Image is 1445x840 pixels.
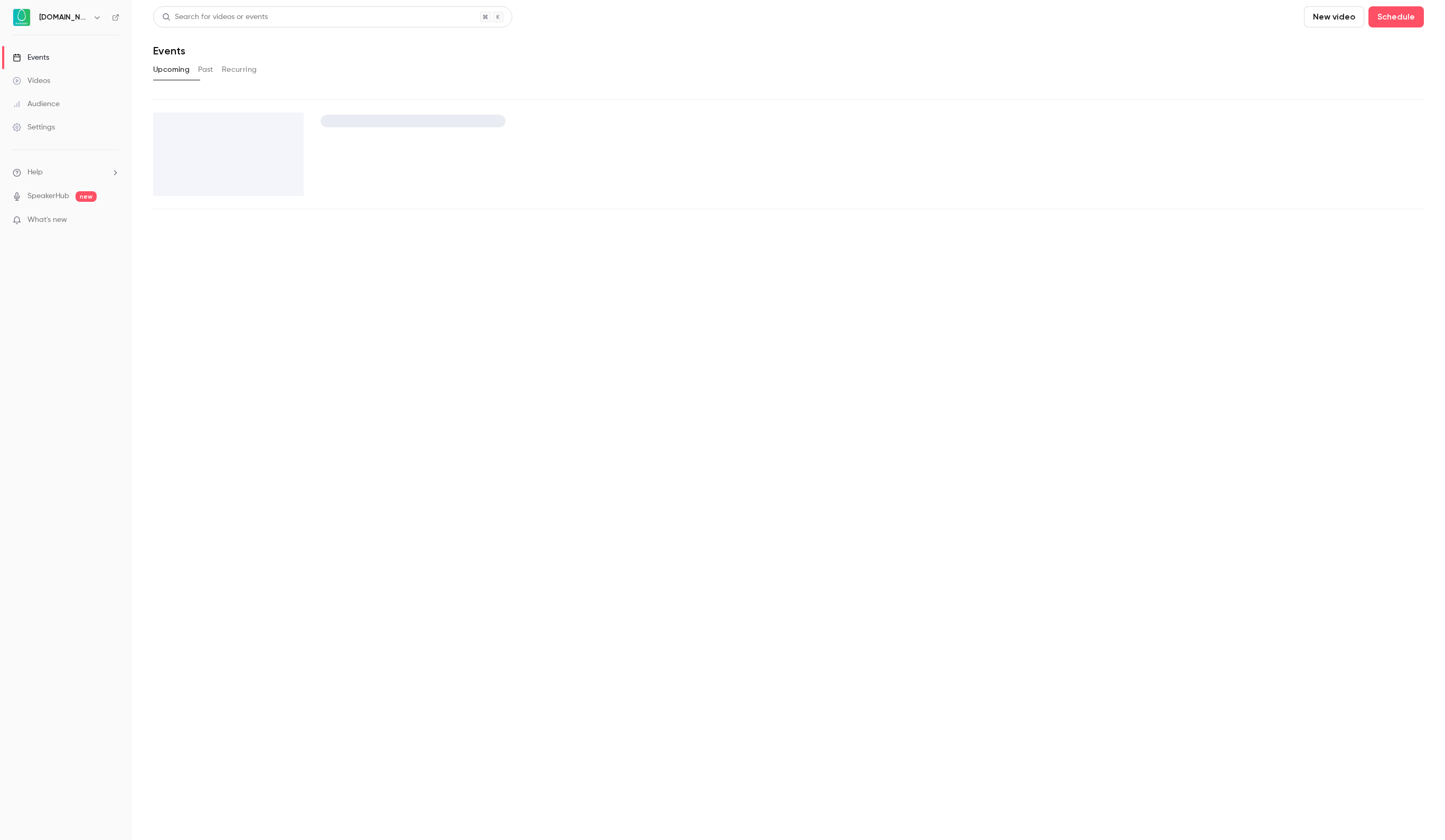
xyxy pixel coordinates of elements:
h1: Events [153,44,185,57]
div: Audience [13,99,60,109]
div: Settings [13,122,55,133]
a: SpeakerHub [27,191,69,202]
h6: [DOMAIN_NAME] [39,12,89,23]
button: New video [1304,6,1364,27]
span: What's new [27,214,67,226]
button: Past [198,61,213,78]
div: Search for videos or events [162,12,268,23]
div: Events [13,52,49,63]
div: Videos [13,76,50,86]
button: Schedule [1368,6,1424,27]
img: Avokaado.io [13,9,30,26]
span: new [76,191,97,202]
li: help-dropdown-opener [13,167,119,178]
button: Recurring [222,61,257,78]
button: Upcoming [153,61,190,78]
span: Help [27,167,43,178]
